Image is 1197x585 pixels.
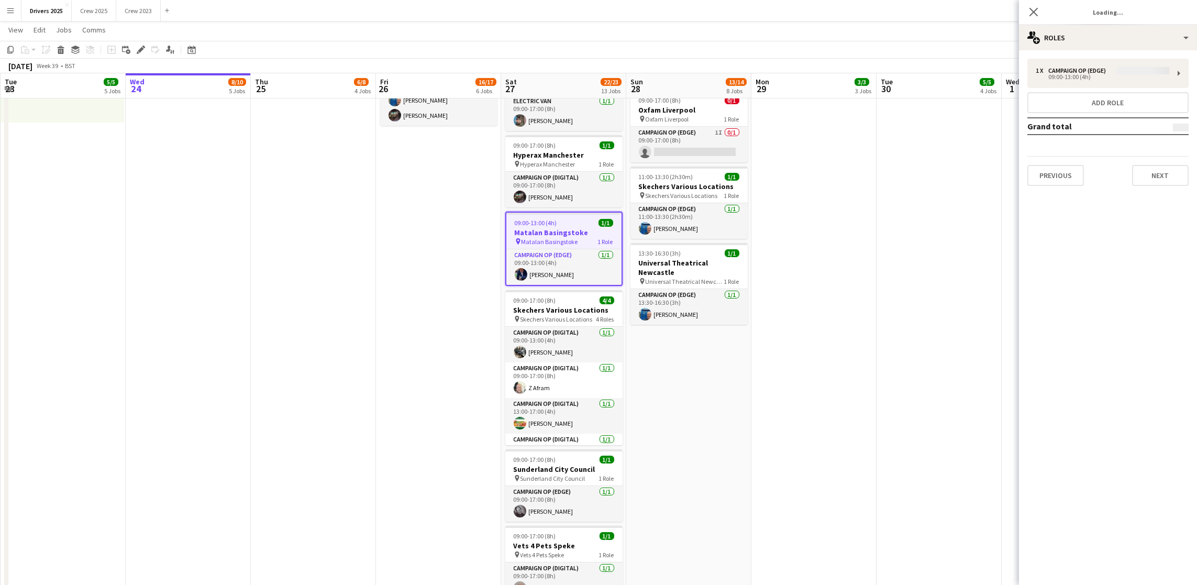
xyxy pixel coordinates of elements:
span: Edit [34,25,46,35]
span: Tue [5,77,17,86]
span: Matalan Basingstoke [522,238,578,246]
h3: Matalan Basingstoke [506,228,622,237]
a: Edit [29,23,50,37]
span: 11:00-13:30 (2h30m) [639,173,693,181]
app-card-role: Electric Van1/109:00-17:00 (8h)[PERSON_NAME] [505,95,623,131]
span: 1/1 [600,141,614,149]
span: Oxfam Liverpool [646,115,689,123]
button: Crew 2023 [116,1,161,21]
span: Comms [82,25,106,35]
span: 16/17 [475,78,496,86]
span: 1 Role [599,160,614,168]
div: BST [65,62,75,70]
h3: Skechers Various Locations [505,305,623,315]
app-job-card: 13:30-16:30 (3h)1/1Universal Theatrical Newcastle Universal Theatrical Newcastle1 RoleCampaign Op... [630,243,748,325]
app-card-role: Campaign Op (Digital)1/113:00-17:00 (4h) [505,434,623,469]
app-card-role: Campaign Op (Edge)1/111:00-13:30 (2h30m)[PERSON_NAME] [630,203,748,239]
span: Sun [630,77,643,86]
span: 1 Role [599,551,614,559]
h3: Loading... [1019,5,1197,19]
span: 09:00-17:00 (8h) [514,532,556,540]
app-job-card: 09:00-17:00 (8h)1/1Hyperax Manchester Hyperax Manchester1 RoleCampaign Op (Digital)1/109:00-17:00... [505,135,623,207]
span: Hyperax Manchester [520,160,575,168]
span: 09:00-17:00 (8h) [514,456,556,463]
app-card-role: Campaign Op (Edge)1/109:00-17:00 (8h)[PERSON_NAME] [505,486,623,522]
span: 13/14 [726,78,747,86]
span: Wed [130,77,145,86]
span: 09:00-17:00 (8h) [514,141,556,149]
app-job-card: 09:00-17:00 (8h)0/1Oxfam Liverpool Oxfam Liverpool1 RoleCampaign Op (Edge)1I0/109:00-17:00 (8h) [630,90,748,162]
span: 24 [128,83,145,95]
span: 4 Roles [596,315,614,323]
span: Week 39 [35,62,61,70]
span: 3/3 [855,78,869,86]
h3: Vets 4 Pets Speke [505,541,623,550]
span: 5/5 [104,78,118,86]
span: 1/1 [598,219,613,227]
app-job-card: 09:00-17:00 (8h)4/4Skechers Various Locations Skechers Various Locations4 RolesCampaign Op (Digit... [505,290,623,445]
h3: Oxfam Liverpool [630,105,748,115]
span: 29 [754,83,769,95]
span: 1 Role [599,474,614,482]
a: Comms [78,23,110,37]
span: 5/5 [980,78,994,86]
span: Skechers Various Locations [646,192,718,200]
span: Vets 4 Pets Speke [520,551,564,559]
div: 4 Jobs [354,87,371,95]
span: Mon [756,77,769,86]
span: Tue [881,77,893,86]
span: View [8,25,23,35]
app-card-role: Campaign Op (Digital)1/113:00-17:00 (4h)[PERSON_NAME] [505,398,623,434]
div: 5 Jobs [229,87,246,95]
app-card-role: Campaign Op (Edge)1/109:00-13:00 (4h)[PERSON_NAME] [506,249,622,285]
app-card-role: Campaign Op (Digital)1/109:00-13:00 (4h)[PERSON_NAME] [505,327,623,362]
button: Drivers 2025 [21,1,72,21]
span: 4/4 [600,296,614,304]
span: 1/1 [725,173,739,181]
span: 13:30-16:30 (3h) [639,249,681,257]
div: 3 Jobs [855,87,871,95]
span: Skechers Various Locations [520,315,593,323]
div: Roles [1019,25,1197,50]
span: 1 Role [598,238,613,246]
app-job-card: 11:00-13:30 (2h30m)1/1Skechers Various Locations Skechers Various Locations1 RoleCampaign Op (Edg... [630,167,748,239]
button: Previous [1027,165,1084,186]
span: Jobs [56,25,72,35]
a: Jobs [52,23,76,37]
div: [DATE] [8,61,32,71]
app-card-role: Campaign Op (Edge)1/113:30-16:30 (3h)[PERSON_NAME] [630,289,748,325]
span: 25 [253,83,268,95]
span: 6/8 [354,78,369,86]
span: 22/23 [601,78,622,86]
span: 09:00-17:00 (8h) [514,296,556,304]
span: 1/1 [600,456,614,463]
span: Wed [1006,77,1019,86]
span: Thu [255,77,268,86]
app-card-role: Campaign Op (Edge)1I0/109:00-17:00 (8h) [630,127,748,162]
app-card-role: Campaign Op (Digital)1/109:00-17:00 (8h)[PERSON_NAME] [505,172,623,207]
span: 8/10 [228,78,246,86]
span: 1 Role [724,192,739,200]
div: 4 Jobs [980,87,996,95]
span: 09:00-13:00 (4h) [515,219,557,227]
button: Next [1132,165,1189,186]
span: 0/1 [725,96,739,104]
span: Universal Theatrical Newcastle [646,278,724,285]
app-job-card: 09:00-13:00 (4h)1/1Matalan Basingstoke Matalan Basingstoke1 RoleCampaign Op (Edge)1/109:00-13:00 ... [505,212,623,286]
app-job-card: 09:00-17:00 (8h)1/1Sunderland City Council Sunderland City Council1 RoleCampaign Op (Edge)1/109:0... [505,449,623,522]
span: 27 [504,83,517,95]
span: 23 [3,83,17,95]
span: 30 [879,83,893,95]
h3: Hyperax Manchester [505,150,623,160]
h3: Universal Theatrical Newcastle [630,258,748,277]
td: Grand total [1027,118,1145,135]
button: Crew 2025 [72,1,116,21]
span: 09:00-17:00 (8h) [639,96,681,104]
